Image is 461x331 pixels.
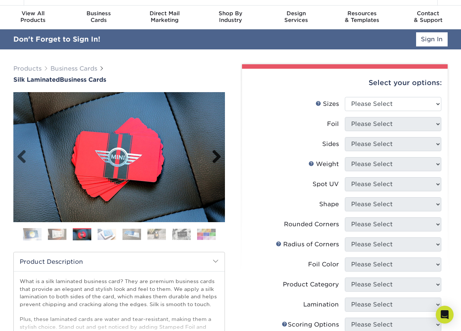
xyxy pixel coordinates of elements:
a: BusinessCards [66,6,131,29]
img: Business Cards 01 [23,225,42,244]
h2: Product Description [14,252,225,271]
div: & Support [395,10,461,23]
a: Contact& Support [395,6,461,29]
div: Select your options: [248,69,442,97]
div: Foil Color [308,260,339,269]
img: Business Cards 08 [197,228,216,240]
div: Sizes [315,100,339,108]
span: Design [264,10,329,17]
img: Business Cards 02 [48,228,66,240]
div: Weight [308,160,339,169]
span: Silk Laminated [13,76,60,83]
div: Open Intercom Messenger [436,306,454,324]
img: Business Cards 06 [147,228,166,240]
div: Industry [197,10,263,23]
img: Silk Laminated 03 [13,92,225,222]
a: Resources& Templates [329,6,395,29]
h1: Business Cards [13,76,225,83]
div: Services [264,10,329,23]
span: Resources [329,10,395,17]
img: Business Cards 04 [98,228,116,240]
a: Direct MailMarketing [132,6,197,29]
img: Business Cards 05 [122,228,141,240]
img: Business Cards 07 [172,228,191,240]
div: Marketing [132,10,197,23]
div: Shape [319,200,339,209]
div: Don't Forget to Sign In! [13,34,100,45]
span: Direct Mail [132,10,197,17]
a: DesignServices [264,6,329,29]
div: Radius of Corners [276,240,339,249]
span: Contact [395,10,461,17]
div: Sides [322,140,339,149]
a: Business Cards [50,65,97,72]
div: Rounded Corners [284,220,339,229]
a: Products [13,65,42,72]
span: Shop By [197,10,263,17]
div: Scoring Options [282,320,339,329]
div: Spot UV [313,180,339,189]
div: Cards [66,10,131,23]
a: Sign In [416,32,448,46]
a: Shop ByIndustry [197,6,263,29]
span: Business [66,10,131,17]
div: Product Category [283,280,339,289]
a: Silk LaminatedBusiness Cards [13,76,225,83]
img: Business Cards 03 [73,229,91,241]
div: Lamination [303,300,339,309]
div: Foil [327,120,339,129]
div: & Templates [329,10,395,23]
